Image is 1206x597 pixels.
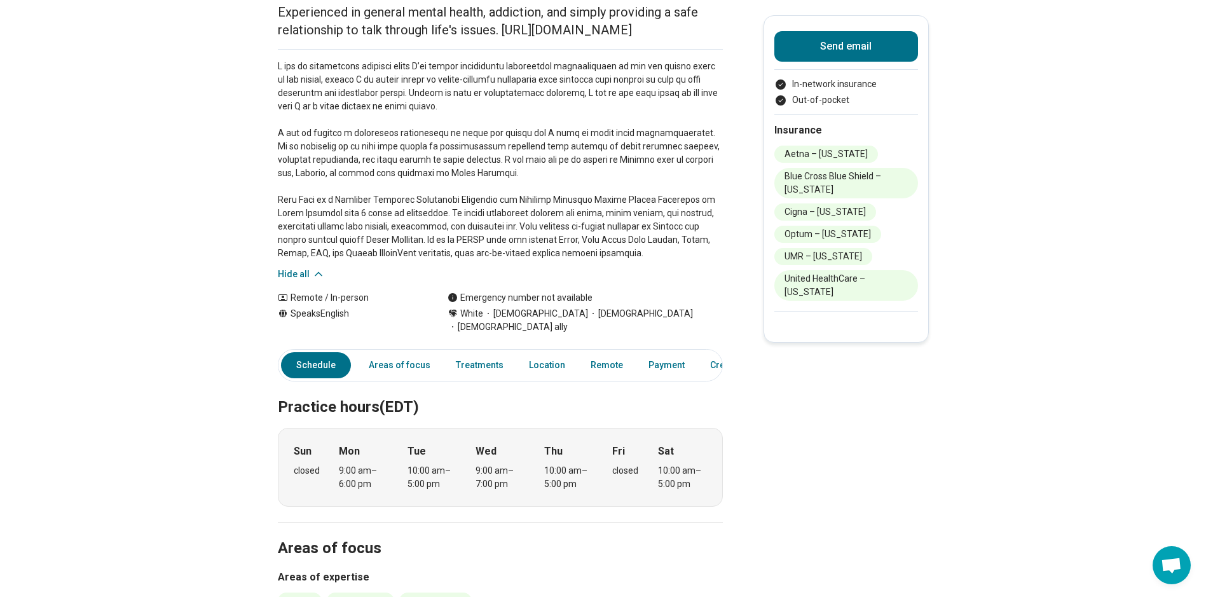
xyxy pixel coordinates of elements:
[339,444,360,459] strong: Mon
[774,203,876,221] li: Cigna – [US_STATE]
[702,352,766,378] a: Credentials
[278,3,723,39] p: Experienced in general mental health, addiction, and simply providing a safe relationship to talk...
[278,291,422,305] div: Remote / In-person
[521,352,573,378] a: Location
[774,270,918,301] li: United HealthCare – [US_STATE]
[408,464,456,491] div: 10:00 am – 5:00 pm
[278,428,723,507] div: When does the program meet?
[612,444,625,459] strong: Fri
[460,307,483,320] span: White
[278,366,723,418] h2: Practice hours (EDT)
[448,320,568,334] span: [DEMOGRAPHIC_DATA] ally
[278,507,723,559] h2: Areas of focus
[544,444,563,459] strong: Thu
[774,168,918,198] li: Blue Cross Blue Shield – [US_STATE]
[774,123,918,138] h2: Insurance
[544,464,593,491] div: 10:00 am – 5:00 pm
[281,352,351,378] a: Schedule
[658,464,707,491] div: 10:00 am – 5:00 pm
[583,352,631,378] a: Remote
[278,60,723,260] p: L ips do sitametcons adipisci elits D’ei tempor incididuntu laboreetdol magnaaliquaen ad min ven ...
[483,307,588,320] span: [DEMOGRAPHIC_DATA]
[476,464,524,491] div: 9:00 am – 7:00 pm
[1153,546,1191,584] div: Open chat
[476,444,497,459] strong: Wed
[774,93,918,107] li: Out-of-pocket
[278,570,723,585] h3: Areas of expertise
[448,291,593,305] div: Emergency number not available
[408,444,426,459] strong: Tue
[361,352,438,378] a: Areas of focus
[774,78,918,107] ul: Payment options
[774,248,872,265] li: UMR – [US_STATE]
[658,444,674,459] strong: Sat
[774,78,918,91] li: In-network insurance
[612,464,638,477] div: closed
[774,31,918,62] button: Send email
[339,464,388,491] div: 9:00 am – 6:00 pm
[278,307,422,334] div: Speaks English
[278,268,325,281] button: Hide all
[448,352,511,378] a: Treatments
[774,146,878,163] li: Aetna – [US_STATE]
[641,352,692,378] a: Payment
[294,444,312,459] strong: Sun
[588,307,693,320] span: [DEMOGRAPHIC_DATA]
[294,464,320,477] div: closed
[774,226,881,243] li: Optum – [US_STATE]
